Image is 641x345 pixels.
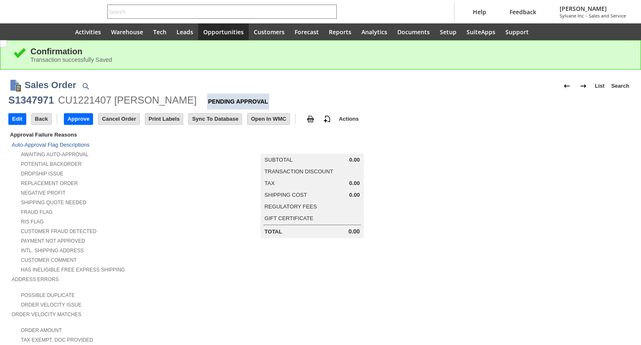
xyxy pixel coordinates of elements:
[198,23,249,40] a: Opportunities
[290,23,324,40] a: Forecast
[265,192,307,198] a: Shipping Cost
[32,114,51,124] input: Back
[578,81,588,91] img: Next
[189,114,242,124] input: Sync To Database
[21,209,53,215] a: Fraud Flag
[462,23,500,40] a: SuiteApps
[510,8,536,16] span: Feedback
[64,114,93,124] input: Approve
[25,78,76,92] h1: Sales Order
[21,171,63,177] a: Dropship Issue
[324,23,356,40] a: Reports
[361,28,387,36] span: Analytics
[329,28,351,36] span: Reports
[325,7,335,17] svg: Search
[254,28,285,36] span: Customers
[500,23,534,40] a: Support
[30,47,628,56] div: Confirmation
[260,140,364,154] caption: Summary
[21,292,75,298] a: Possible Duplicate
[21,238,85,244] a: Payment not approved
[392,23,435,40] a: Documents
[265,203,317,210] a: Regulatory Fees
[265,228,282,235] a: Total
[21,327,62,333] a: Order Amount
[21,190,66,196] a: Negative Profit
[336,116,362,122] a: Actions
[265,168,333,175] a: Transaction Discount
[505,28,529,36] span: Support
[12,142,89,148] a: Auto-Approval Flag Descriptions
[21,302,81,308] a: Order Velocity Issue
[592,79,608,93] a: List
[21,257,77,263] a: Customer Comment
[305,114,315,124] img: print.svg
[440,28,457,36] span: Setup
[322,114,332,124] img: add-record.svg
[21,161,82,167] a: Potential Backorder
[111,28,143,36] span: Warehouse
[467,28,495,36] span: SuiteApps
[70,23,106,40] a: Activities
[21,180,78,186] a: Replacement Order
[172,23,198,40] a: Leads
[585,13,587,19] span: -
[349,192,360,198] span: 0.00
[15,27,25,37] svg: Recent Records
[349,180,360,187] span: 0.00
[106,23,148,40] a: Warehouse
[356,23,392,40] a: Analytics
[12,277,59,282] a: Address Errors
[55,27,65,37] svg: Home
[58,94,197,107] div: CU1221407 [PERSON_NAME]
[21,248,84,254] a: Intl. Shipping Address
[8,130,213,140] div: Approval Failure Reasons
[75,28,101,36] span: Activities
[10,23,30,40] a: Recent Records
[560,13,584,19] span: Sylvane Inc
[349,157,360,163] span: 0.00
[21,337,93,343] a: Tax Exempt. Doc Provided
[265,180,275,186] a: Tax
[265,157,293,163] a: Subtotal
[249,23,290,40] a: Customers
[12,312,81,317] a: Order Velocity Matches
[21,219,44,225] a: RIS flag
[562,81,572,91] img: Previous
[30,56,628,63] div: Transaction successfully Saved
[247,114,290,124] input: Open In WMC
[397,28,430,36] span: Documents
[21,228,96,234] a: Customer Fraud Detected
[9,114,26,124] input: Edit
[98,114,139,124] input: Cancel Order
[348,228,360,235] span: 0.00
[8,94,54,107] div: S1347971
[21,200,86,205] a: Shipping Quote Needed
[207,94,270,109] div: Pending Approval
[295,28,319,36] span: Forecast
[50,23,70,40] a: Home
[153,28,167,36] span: Tech
[203,28,244,36] span: Opportunities
[560,5,626,13] span: [PERSON_NAME]
[265,215,313,221] a: Gift Certificate
[435,23,462,40] a: Setup
[589,13,626,19] span: Sales and Service
[21,152,88,157] a: Awaiting Auto-Approval
[30,23,50,40] div: Shortcuts
[145,114,183,124] input: Print Labels
[108,7,325,17] input: Search
[35,27,45,37] svg: Shortcuts
[608,79,633,93] a: Search
[473,8,486,16] span: Help
[81,81,91,91] img: Quick Find
[21,267,125,273] a: Has Ineligible Free Express Shipping
[148,23,172,40] a: Tech
[177,28,193,36] span: Leads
